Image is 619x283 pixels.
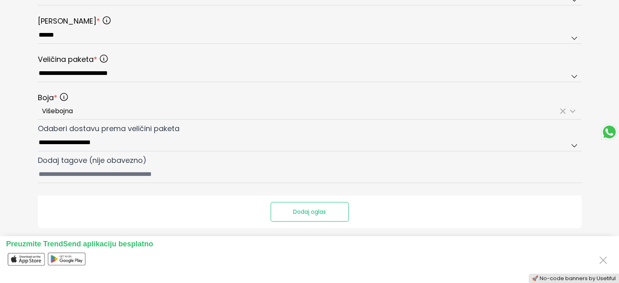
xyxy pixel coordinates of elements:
[597,252,610,267] button: Close
[558,106,568,116] button: Očisti odabrano
[38,92,57,103] span: Boja
[38,134,582,151] input: Odaberi dostavu prema veličini paketa
[38,15,100,27] span: [PERSON_NAME]
[42,106,73,116] span: Višebojna
[38,54,97,65] span: Veličina paketa
[38,123,179,134] span: Odaberi dostavu prema veličini paketa
[38,166,582,183] input: Dodaj tagove (nije obavezno)
[6,240,153,248] span: Preuzmite TrendSend aplikaciju besplatno
[38,155,147,165] span: Dodaj tagove (nije obavezno)
[271,202,349,222] button: Dodaj oglas
[532,275,616,282] a: 🚀 No-code banners by Usetiful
